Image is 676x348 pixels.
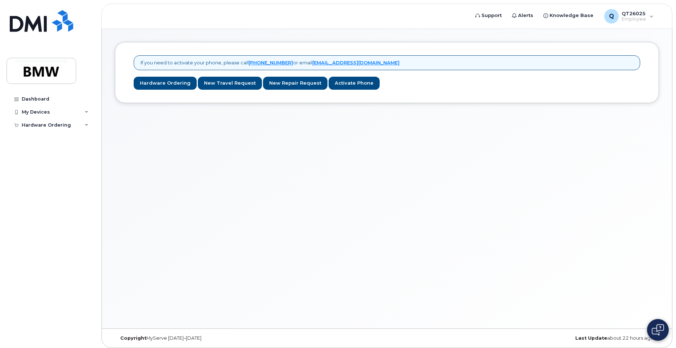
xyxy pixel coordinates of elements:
[575,335,607,341] strong: Last Update
[249,60,293,65] a: [PHONE_NUMBER]
[263,77,327,90] a: New Repair Request
[652,324,664,336] img: Open chat
[141,59,400,66] p: If you need to activate your phone, please call or email
[120,335,146,341] strong: Copyright
[198,77,262,90] a: New Travel Request
[115,335,296,341] div: MyServe [DATE]–[DATE]
[312,60,400,65] a: [EMAIL_ADDRESS][DOMAIN_NAME]
[134,77,197,90] a: Hardware Ordering
[329,77,380,90] a: Activate Phone
[477,335,659,341] div: about 22 hours ago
